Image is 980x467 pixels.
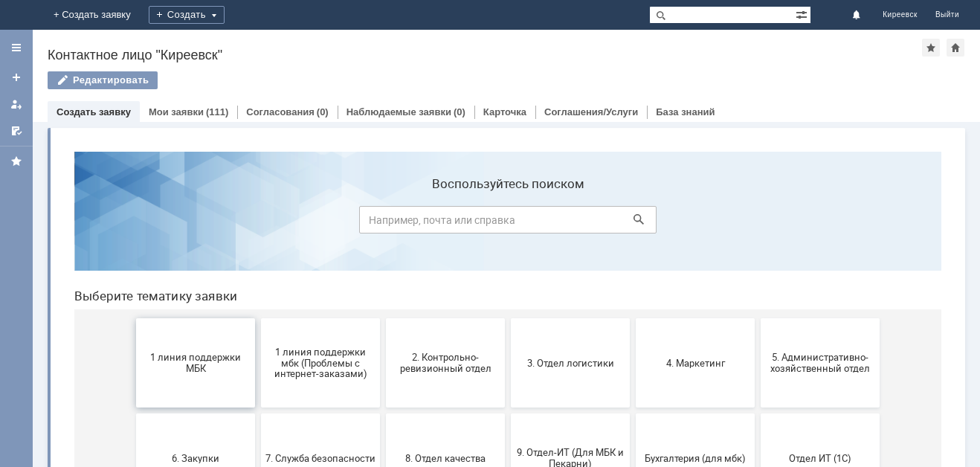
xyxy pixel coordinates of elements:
[74,178,193,268] button: 1 линия поддержки МБК
[297,36,594,51] label: Воспользуйтесь поиском
[448,178,567,268] button: 3. Отдел логистики
[297,66,594,94] input: Например, почта или справка
[149,106,204,117] a: Мои заявки
[74,369,193,458] button: Отдел-ИТ (Битрикс24 и CRM)
[328,408,438,419] span: Финансовый отдел
[947,39,964,57] div: Сделать домашней страницей
[328,212,438,234] span: 2. Контрольно-ревизионный отдел
[203,408,313,419] span: Отдел-ИТ (Офис)
[78,312,188,323] span: 6. Закупки
[48,48,922,62] div: Контактное лицо "Киреевск"
[573,274,692,363] button: Бухгалтерия (для мбк)
[4,92,28,116] a: Мои заявки
[317,106,329,117] div: (0)
[454,106,465,117] div: (0)
[453,408,563,419] span: Франчайзинг
[57,106,131,117] a: Создать заявку
[698,369,817,458] button: [PERSON_NAME]. Услуги ИТ для МБК (оформляет L1)
[4,65,28,89] a: Создать заявку
[578,402,688,425] span: Это соглашение не активно!
[78,212,188,234] span: 1 линия поддержки МБК
[698,274,817,363] button: Отдел ИТ (1С)
[703,396,813,430] span: [PERSON_NAME]. Услуги ИТ для МБК (оформляет L1)
[544,106,638,117] a: Соглашения/Услуги
[12,149,879,164] header: Выберите тематику заявки
[323,274,442,363] button: 8. Отдел качества
[199,274,317,363] button: 7. Служба безопасности
[199,369,317,458] button: Отдел-ИТ (Офис)
[328,312,438,323] span: 8. Отдел качества
[323,178,442,268] button: 2. Контрольно-ревизионный отдел
[453,307,563,329] span: 9. Отдел-ИТ (Для МБК и Пекарни)
[203,206,313,239] span: 1 линия поддержки мбк (Проблемы с интернет-заказами)
[578,217,688,228] span: 4. Маркетинг
[703,212,813,234] span: 5. Административно-хозяйственный отдел
[74,274,193,363] button: 6. Закупки
[78,402,188,425] span: Отдел-ИТ (Битрикс24 и CRM)
[199,178,317,268] button: 1 линия поддержки мбк (Проблемы с интернет-заказами)
[206,106,228,117] div: (111)
[698,178,817,268] button: 5. Административно-хозяйственный отдел
[149,6,225,24] div: Создать
[4,119,28,143] a: Мои согласования
[573,178,692,268] button: 4. Маркетинг
[573,369,692,458] button: Это соглашение не активно!
[323,369,442,458] button: Финансовый отдел
[656,106,715,117] a: База знаний
[922,39,940,57] div: Добавить в избранное
[578,312,688,323] span: Бухгалтерия (для мбк)
[483,106,526,117] a: Карточка
[448,369,567,458] button: Франчайзинг
[346,106,451,117] a: Наблюдаемые заявки
[703,312,813,323] span: Отдел ИТ (1С)
[796,7,810,21] span: Расширенный поиск
[246,106,315,117] a: Согласования
[203,312,313,323] span: 7. Служба безопасности
[883,10,918,19] span: Киреевск
[448,274,567,363] button: 9. Отдел-ИТ (Для МБК и Пекарни)
[453,217,563,228] span: 3. Отдел логистики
